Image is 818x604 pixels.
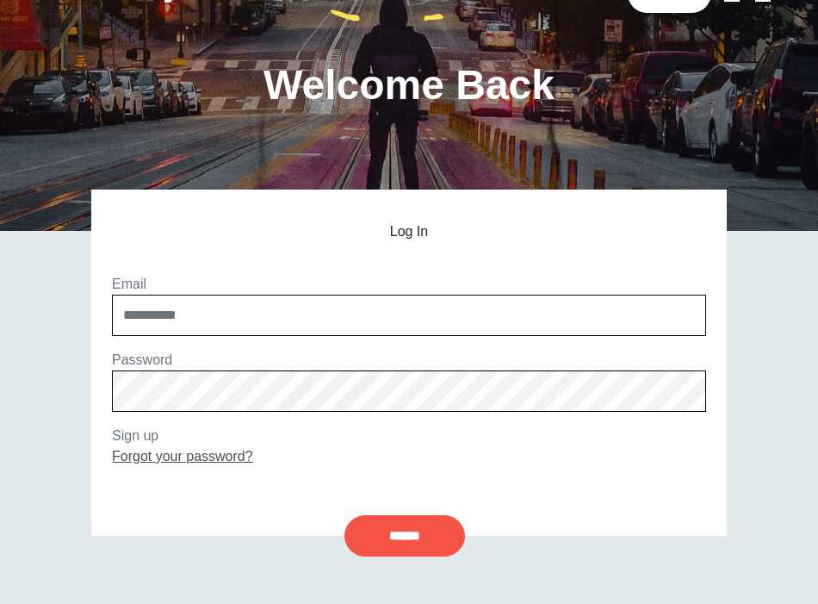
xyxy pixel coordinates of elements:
h1: Welcome Back [263,65,555,106]
a: Forgot your password? [112,449,253,464]
a: Sign up [112,428,158,443]
label: Password [112,352,172,367]
label: Email [112,277,146,291]
h2: Log In [112,224,706,240]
